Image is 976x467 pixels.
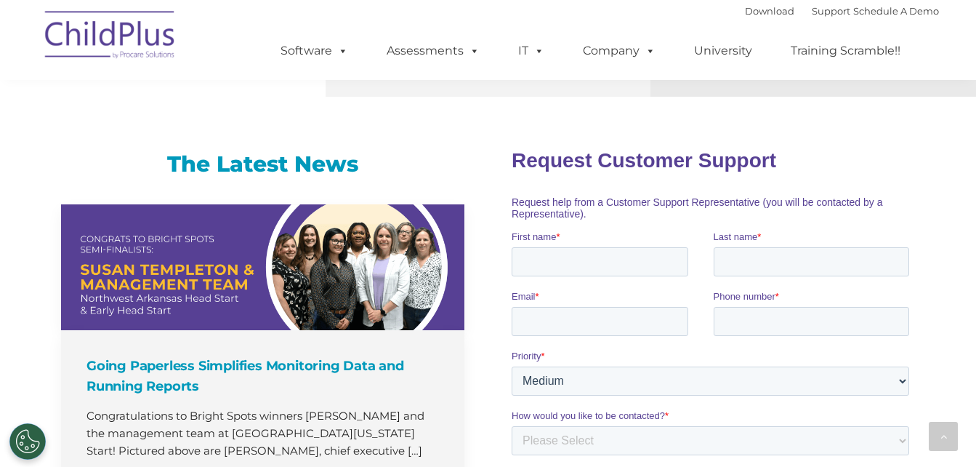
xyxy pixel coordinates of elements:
a: Support [812,5,850,17]
h4: Going Paperless Simplifies Monitoring Data and Running Reports [86,356,443,396]
img: ChildPlus by Procare Solutions [38,1,183,73]
a: University [679,36,767,65]
a: Software [266,36,363,65]
span: Phone number [202,156,264,167]
a: Download [745,5,794,17]
a: Assessments [372,36,494,65]
a: IT [504,36,559,65]
h3: The Latest News [61,150,464,179]
font: | [745,5,939,17]
a: Company [568,36,670,65]
button: Cookies Settings [9,423,46,460]
a: Schedule A Demo [853,5,939,17]
span: Last name [202,96,246,107]
p: Congratulations to Bright Spots winners [PERSON_NAME] and the management team at [GEOGRAPHIC_DATA... [86,407,443,460]
a: Training Scramble!! [776,36,915,65]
